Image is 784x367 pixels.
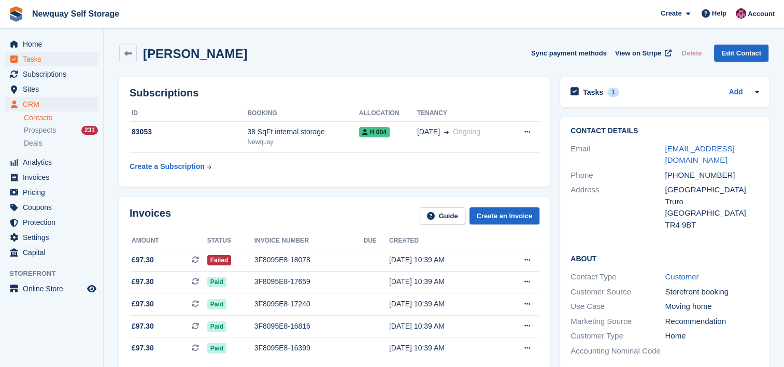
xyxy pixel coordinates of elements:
th: Tenancy [417,105,508,122]
div: Customer Type [571,330,665,342]
div: 3F8095E8-17240 [254,299,364,309]
span: Sites [23,82,85,96]
div: [DATE] 10:39 AM [389,321,497,332]
span: Paid [207,277,226,287]
span: £97.30 [132,321,154,332]
th: Due [363,233,389,249]
a: menu [5,155,98,170]
h2: Subscriptions [130,87,539,99]
div: Create a Subscription [130,161,205,172]
a: Create an Invoice [469,207,540,224]
span: Paid [207,299,226,309]
span: Paid [207,343,226,354]
a: menu [5,67,98,81]
div: Recommendation [665,316,759,328]
div: Marketing Source [571,316,665,328]
a: Prospects 231 [24,125,98,136]
th: ID [130,105,247,122]
div: Address [571,184,665,231]
a: menu [5,82,98,96]
div: 3F8095E8-18078 [254,255,364,265]
a: menu [5,200,98,215]
span: £97.30 [132,299,154,309]
a: View on Stripe [611,45,674,62]
span: Paid [207,321,226,332]
div: Home [665,330,759,342]
span: Pricing [23,185,85,200]
a: menu [5,97,98,111]
a: menu [5,37,98,51]
div: Use Case [571,301,665,313]
span: H 004 [359,127,390,137]
span: Tasks [23,52,85,66]
span: Coupons [23,200,85,215]
button: Delete [677,45,706,62]
div: [GEOGRAPHIC_DATA] [665,184,759,196]
span: Settings [23,230,85,245]
div: 38 SqFt internal storage [247,126,359,137]
div: [DATE] 10:39 AM [389,299,497,309]
span: CRM [23,97,85,111]
div: Email [571,143,665,166]
span: Storefront [9,269,103,279]
a: menu [5,170,98,185]
span: Protection [23,215,85,230]
span: Prospects [24,125,56,135]
div: TR4 9BT [665,219,759,231]
div: 3F8095E8-16399 [254,343,364,354]
div: 231 [81,126,98,135]
div: Storefront booking [665,286,759,298]
div: [PHONE_NUMBER] [665,170,759,181]
h2: [PERSON_NAME] [143,47,247,61]
span: [DATE] [417,126,440,137]
a: [EMAIL_ADDRESS][DOMAIN_NAME] [665,144,734,165]
div: Phone [571,170,665,181]
span: Failed [207,255,232,265]
a: Deals [24,138,98,149]
div: 83053 [130,126,247,137]
span: Help [712,8,726,19]
a: Edit Contact [714,45,768,62]
span: £97.30 [132,276,154,287]
a: Guide [420,207,465,224]
h2: Tasks [583,88,603,97]
a: menu [5,215,98,230]
span: Deals [24,138,42,148]
div: 3F8095E8-16816 [254,321,364,332]
div: Moving home [665,301,759,313]
a: menu [5,245,98,260]
th: Booking [247,105,359,122]
span: Invoices [23,170,85,185]
div: 3F8095E8-17659 [254,276,364,287]
a: Customer [665,272,699,281]
th: Created [389,233,497,249]
th: Allocation [359,105,417,122]
span: Analytics [23,155,85,170]
div: Truro [665,196,759,208]
span: Ongoing [453,128,480,136]
span: Subscriptions [23,67,85,81]
a: Preview store [85,283,98,295]
button: Sync payment methods [531,45,607,62]
span: Create [661,8,681,19]
h2: Contact Details [571,127,759,135]
div: [DATE] 10:39 AM [389,255,497,265]
a: Newquay Self Storage [28,5,123,22]
div: Contact Type [571,271,665,283]
th: Amount [130,233,207,249]
a: menu [5,281,98,296]
div: [DATE] 10:39 AM [389,343,497,354]
span: View on Stripe [615,48,661,59]
a: Add [729,87,743,98]
a: Create a Subscription [130,157,211,176]
h2: About [571,253,759,263]
span: Online Store [23,281,85,296]
div: Customer Source [571,286,665,298]
div: 1 [607,88,619,97]
div: Accounting Nominal Code [571,345,665,357]
span: £97.30 [132,255,154,265]
th: Invoice number [254,233,364,249]
span: £97.30 [132,343,154,354]
span: Account [748,9,775,19]
div: Newquay [247,137,359,147]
